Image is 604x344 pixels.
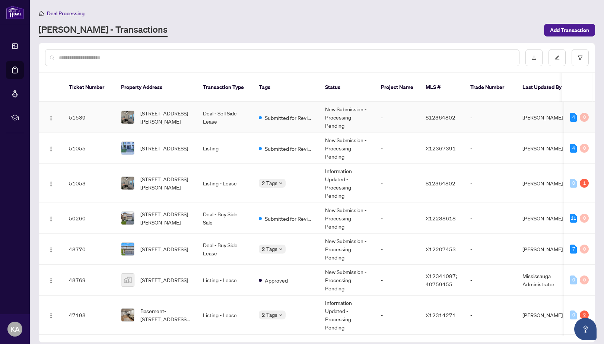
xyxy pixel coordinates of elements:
[140,175,191,191] span: [STREET_ADDRESS][PERSON_NAME]
[63,265,115,296] td: 48769
[516,296,572,335] td: [PERSON_NAME]
[516,102,572,133] td: [PERSON_NAME]
[516,164,572,203] td: [PERSON_NAME]
[375,73,420,102] th: Project Name
[319,265,375,296] td: New Submission - Processing Pending
[464,296,516,335] td: -
[197,102,253,133] td: Deal - Sell Side Lease
[140,276,188,284] span: [STREET_ADDRESS]
[570,179,577,188] div: 0
[197,265,253,296] td: Listing - Lease
[48,115,54,121] img: Logo
[570,275,577,284] div: 0
[140,307,191,323] span: Basement-[STREET_ADDRESS][PERSON_NAME][PERSON_NAME]
[319,164,375,203] td: Information Updated - Processing Pending
[516,234,572,265] td: [PERSON_NAME]
[464,73,516,102] th: Trade Number
[375,102,420,133] td: -
[140,144,188,152] span: [STREET_ADDRESS]
[464,102,516,133] td: -
[265,114,313,122] span: Submitted for Review
[572,49,589,66] button: filter
[279,313,283,317] span: down
[279,181,283,185] span: down
[580,113,589,122] div: 0
[580,214,589,223] div: 0
[464,234,516,265] td: -
[197,73,253,102] th: Transaction Type
[516,73,572,102] th: Last Updated By
[140,109,191,125] span: [STREET_ADDRESS][PERSON_NAME]
[279,247,283,251] span: down
[45,309,57,321] button: Logo
[319,73,375,102] th: Status
[426,114,455,121] span: S12364802
[570,144,577,153] div: 4
[319,296,375,335] td: Information Updated - Processing Pending
[319,203,375,234] td: New Submission - Processing Pending
[516,133,572,164] td: [PERSON_NAME]
[47,10,85,17] span: Deal Processing
[426,215,456,222] span: X12238618
[375,265,420,296] td: -
[525,49,543,66] button: download
[48,278,54,284] img: Logo
[464,265,516,296] td: -
[580,179,589,188] div: 1
[63,102,115,133] td: 51539
[115,73,197,102] th: Property Address
[516,203,572,234] td: [PERSON_NAME]
[265,214,313,223] span: Submitted for Review
[197,164,253,203] td: Listing - Lease
[121,111,134,124] img: thumbnail-img
[265,276,288,284] span: Approved
[121,212,134,224] img: thumbnail-img
[550,24,589,36] span: Add Transaction
[253,73,319,102] th: Tags
[45,142,57,154] button: Logo
[426,312,456,318] span: X12314271
[516,265,572,296] td: Mississauga Administrator
[45,212,57,224] button: Logo
[140,245,188,253] span: [STREET_ADDRESS]
[63,133,115,164] td: 51055
[39,11,44,16] span: home
[121,177,134,189] img: thumbnail-img
[574,318,597,340] button: Open asap
[544,24,595,36] button: Add Transaction
[464,203,516,234] td: -
[549,49,566,66] button: edit
[580,275,589,284] div: 0
[48,181,54,187] img: Logo
[197,234,253,265] td: Deal - Buy Side Lease
[580,245,589,254] div: 0
[63,296,115,335] td: 47198
[121,274,134,286] img: thumbnail-img
[554,55,560,60] span: edit
[121,309,134,321] img: thumbnail-img
[375,133,420,164] td: -
[375,164,420,203] td: -
[426,180,455,187] span: S12364802
[426,145,456,152] span: X12367391
[45,111,57,123] button: Logo
[45,177,57,189] button: Logo
[426,246,456,252] span: X12207453
[197,296,253,335] td: Listing - Lease
[375,234,420,265] td: -
[63,234,115,265] td: 48770
[531,55,537,60] span: download
[197,203,253,234] td: Deal - Buy Side Sale
[319,133,375,164] td: New Submission - Processing Pending
[63,203,115,234] td: 50260
[464,133,516,164] td: -
[578,55,583,60] span: filter
[10,324,20,334] span: KA
[48,313,54,319] img: Logo
[48,216,54,222] img: Logo
[464,164,516,203] td: -
[375,296,420,335] td: -
[580,144,589,153] div: 0
[140,210,191,226] span: [STREET_ADDRESS][PERSON_NAME]
[48,146,54,152] img: Logo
